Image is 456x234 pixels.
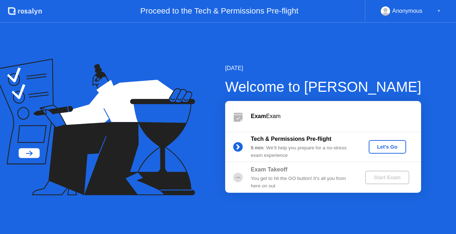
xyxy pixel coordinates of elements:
div: [DATE] [225,64,421,73]
div: Let's Go [372,144,403,150]
button: Let's Go [369,140,406,154]
b: Exam [251,113,266,119]
div: ▼ [437,6,441,16]
button: Start Exam [365,171,409,184]
div: Start Exam [368,175,406,180]
b: Tech & Permissions Pre-flight [251,136,331,142]
div: Exam [251,112,421,121]
div: : We’ll help you prepare for a no-stress exam experience [251,144,353,159]
div: You get to hit the GO button! It’s all you from here on out [251,175,353,190]
b: Exam Takeoff [251,166,287,172]
div: Anonymous [392,6,423,16]
div: Welcome to [PERSON_NAME] [225,76,421,97]
b: 5 min [251,145,264,150]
